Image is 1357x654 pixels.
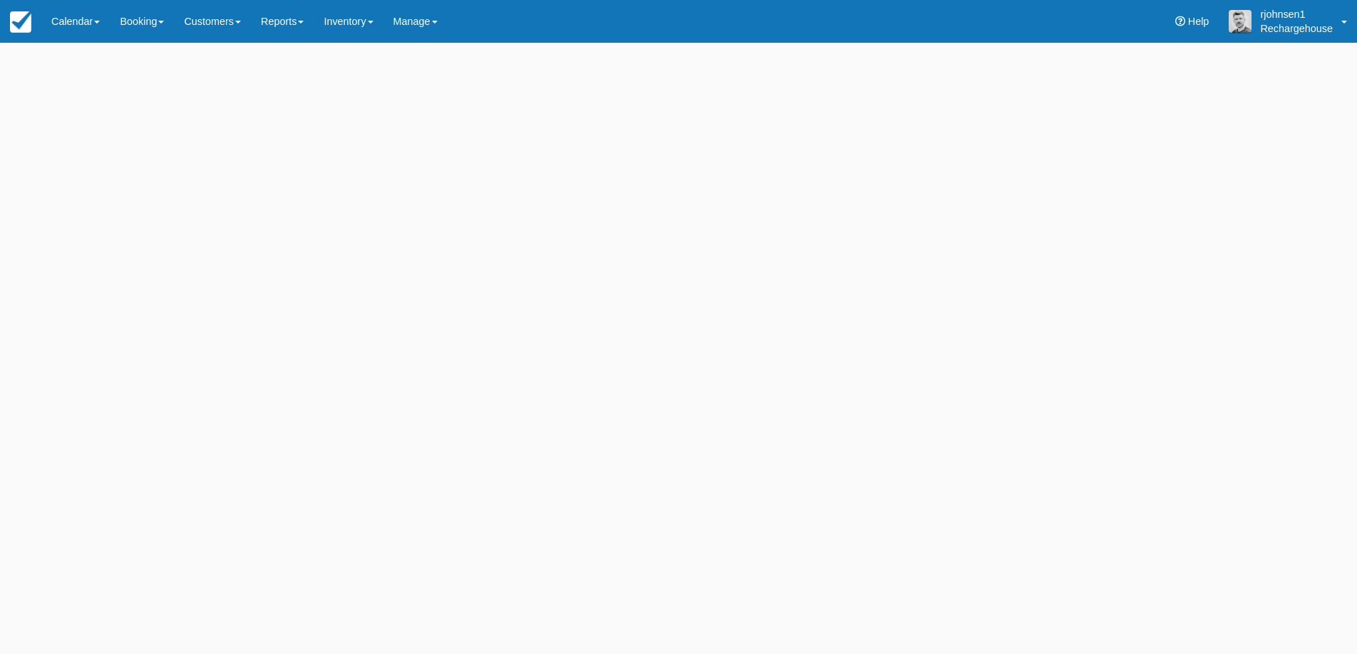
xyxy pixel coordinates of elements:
p: rjohnsen1 [1260,7,1333,21]
img: A1 [1229,10,1252,33]
img: checkfront-main-nav-mini-logo.png [10,11,31,33]
span: Help [1188,16,1209,27]
i: Help [1175,16,1185,26]
p: Rechargehouse [1260,21,1333,36]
